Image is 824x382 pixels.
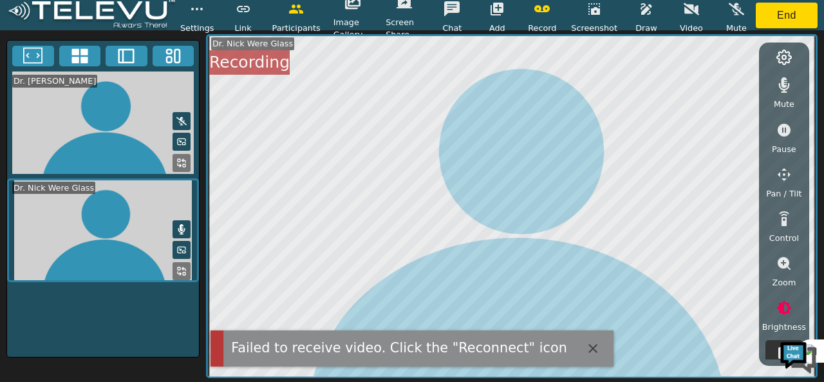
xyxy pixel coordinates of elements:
button: Replace Feed [173,154,191,172]
button: Picture in Picture [173,133,191,151]
span: Brightness [762,321,806,333]
div: Dr. Nick Were Glass [211,37,294,50]
button: Three Window Medium [153,46,194,66]
span: Screenshot [571,22,617,34]
img: Chat Widget [779,337,818,376]
span: Pause [772,143,796,155]
span: Screen Share [386,16,423,41]
span: Add [489,22,505,34]
button: Picture in Picture [173,241,191,259]
button: Two Window Medium [106,46,147,66]
span: Settings [180,22,214,34]
span: Image Gallery [333,16,373,41]
div: Dr. [PERSON_NAME] [12,75,97,87]
button: 4x4 [59,46,101,66]
span: Link [234,22,251,34]
button: Replace Feed [173,262,191,280]
button: Mute [173,112,191,130]
span: Control [769,232,799,244]
button: Mute [173,220,191,238]
span: Record [528,22,556,34]
span: Zoom [772,276,796,289]
div: Failed to receive video. Click the "Reconnect" icon [231,338,567,358]
span: Mute [774,98,794,110]
button: End [756,3,818,28]
div: Dr. Nick Were Glass [12,182,95,194]
span: Chat [442,22,462,34]
button: Fullscreen [12,46,54,66]
span: Video [680,22,703,34]
span: Pan / Tilt [766,187,801,200]
span: Draw [635,22,657,34]
div: Recording [209,50,290,75]
span: Mute [726,22,747,34]
span: Participants [272,22,321,34]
